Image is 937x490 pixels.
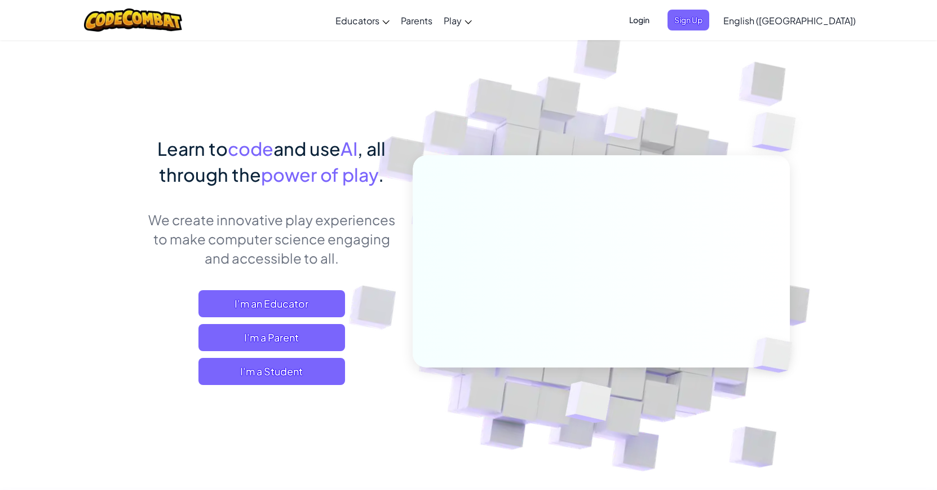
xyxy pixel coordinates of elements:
[198,358,345,385] button: I'm a Student
[261,163,378,186] span: power of play
[198,324,345,351] a: I'm a Parent
[341,137,357,160] span: AI
[273,137,341,160] span: and use
[335,15,379,27] span: Educators
[147,210,396,268] p: We create innovative play experiences to make computer science engaging and accessible to all.
[157,137,228,160] span: Learn to
[198,290,345,317] a: I'm an Educator
[444,15,462,27] span: Play
[668,10,709,30] button: Sign Up
[84,8,183,32] img: CodeCombat logo
[718,5,861,36] a: English ([GEOGRAPHIC_DATA])
[395,5,438,36] a: Parents
[228,137,273,160] span: code
[330,5,395,36] a: Educators
[584,84,665,168] img: Overlap cubes
[538,357,639,451] img: Overlap cubes
[622,10,656,30] button: Login
[438,5,478,36] a: Play
[723,15,856,27] span: English ([GEOGRAPHIC_DATA])
[378,163,384,186] span: .
[735,314,819,396] img: Overlap cubes
[730,85,827,180] img: Overlap cubes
